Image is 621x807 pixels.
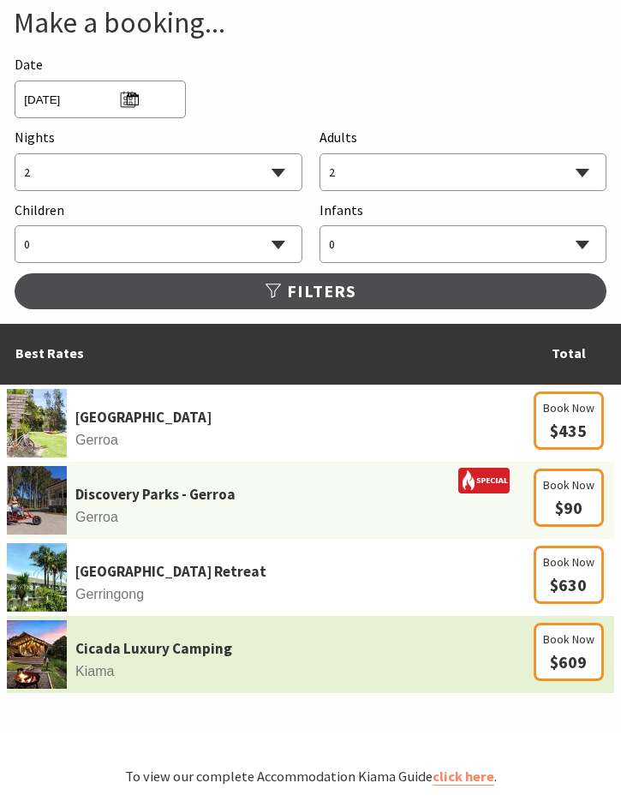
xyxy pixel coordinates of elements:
[7,661,522,683] span: Kiama
[75,483,236,506] a: Discovery Parks - Gerroa
[555,497,582,518] span: $90
[550,420,587,441] span: $435
[15,56,43,73] span: Date
[534,655,604,672] a: Book Now $609
[534,500,604,517] a: Book Now $90
[15,201,64,218] span: Children
[534,577,604,595] a: Book Now $630
[543,630,594,649] span: Book Now
[7,389,67,457] img: 341340-primary-01e7c4ec-2bb2-4952-9e85-574f5e777e2c.jpg
[7,583,522,606] span: Gerringong
[7,620,67,689] img: cicadalc-primary-31d37d92-1cfa-4b29-b30e-8e55f9b407e4.jpg
[7,765,614,787] p: To view our complete Accommodation Kiama Guide .
[15,127,302,191] div: Choose a number of nights
[522,324,614,385] td: Total
[15,127,55,149] span: Nights
[15,54,606,118] div: Please choose your desired arrival date
[7,324,522,385] td: Best Rates
[7,429,522,451] span: Gerroa
[550,574,587,595] span: $630
[75,637,232,661] a: Cicada Luxury Camping
[319,129,357,146] span: Adults
[7,506,522,529] span: Gerroa
[543,475,594,494] span: Book Now
[7,466,67,535] img: 341233-primary-1e441c39-47ed-43bc-a084-13db65cabecb.jpg
[550,651,587,672] span: $609
[319,201,363,218] span: Infants
[75,560,266,583] a: [GEOGRAPHIC_DATA] Retreat
[534,423,604,440] a: Book Now $435
[543,553,594,571] span: Book Now
[24,86,138,109] span: [DATE]
[543,398,594,417] span: Book Now
[75,406,212,429] a: [GEOGRAPHIC_DATA]
[7,543,67,612] img: parkridgea.jpg
[433,768,494,786] a: click here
